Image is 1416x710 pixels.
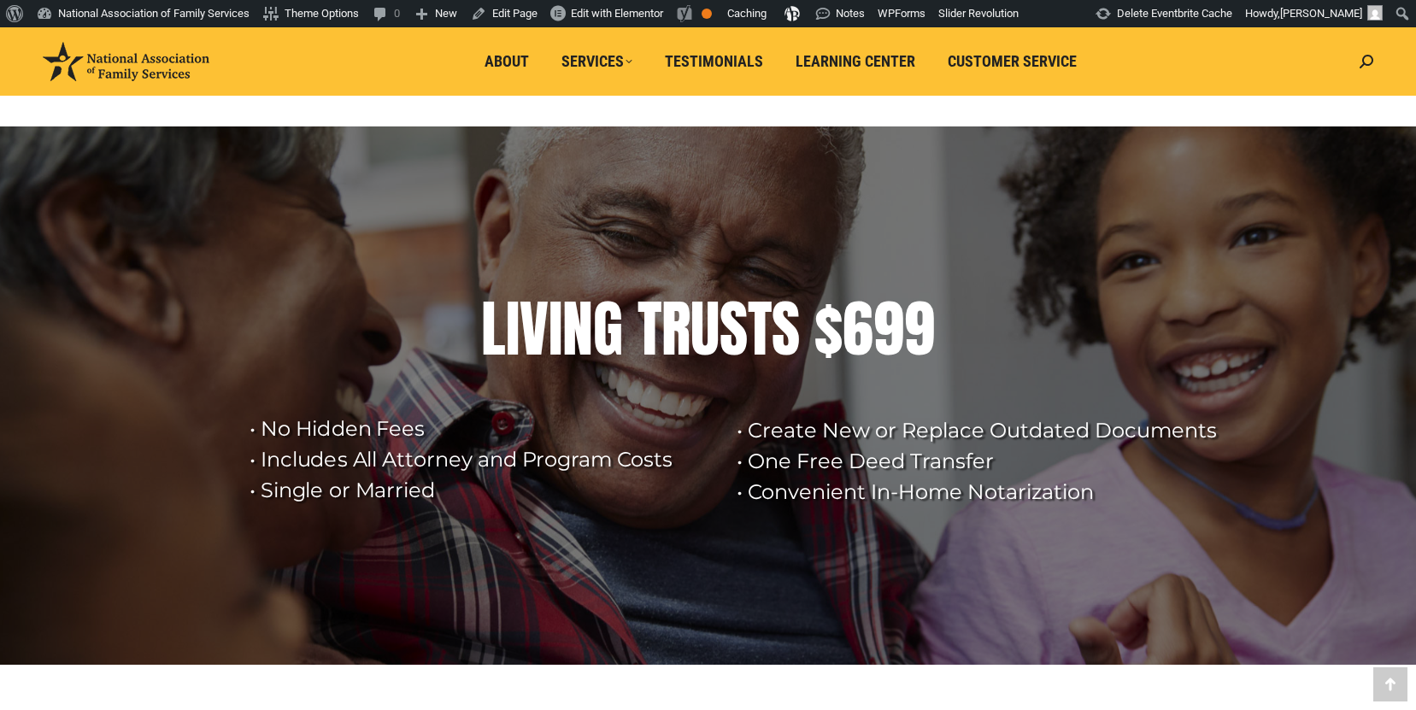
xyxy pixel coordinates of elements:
[748,295,772,363] div: T
[814,295,843,363] div: $
[661,295,690,363] div: R
[653,45,775,78] a: Testimonials
[936,45,1089,78] a: Customer Service
[506,295,520,363] div: I
[665,52,763,71] span: Testimonials
[593,295,623,363] div: G
[561,52,632,71] span: Services
[690,295,720,363] div: U
[796,52,915,71] span: Learning Center
[843,295,873,363] div: 6
[873,295,904,363] div: 9
[737,415,1233,508] rs-layer: • Create New or Replace Outdated Documents • One Free Deed Transfer • Convenient In-Home Notariza...
[43,42,209,81] img: National Association of Family Services
[637,295,661,363] div: T
[1280,7,1362,20] span: [PERSON_NAME]
[702,9,712,19] div: OK
[562,295,593,363] div: N
[473,45,541,78] a: About
[720,295,748,363] div: S
[549,295,562,363] div: I
[772,295,800,363] div: S
[520,295,549,363] div: V
[784,45,927,78] a: Learning Center
[250,414,716,506] rs-layer: • No Hidden Fees • Includes All Attorney and Program Costs • Single or Married
[485,52,529,71] span: About
[948,52,1077,71] span: Customer Service
[904,295,935,363] div: 9
[481,295,506,363] div: L
[938,7,1019,20] span: Slider Revolution
[571,7,663,20] span: Edit with Elementor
